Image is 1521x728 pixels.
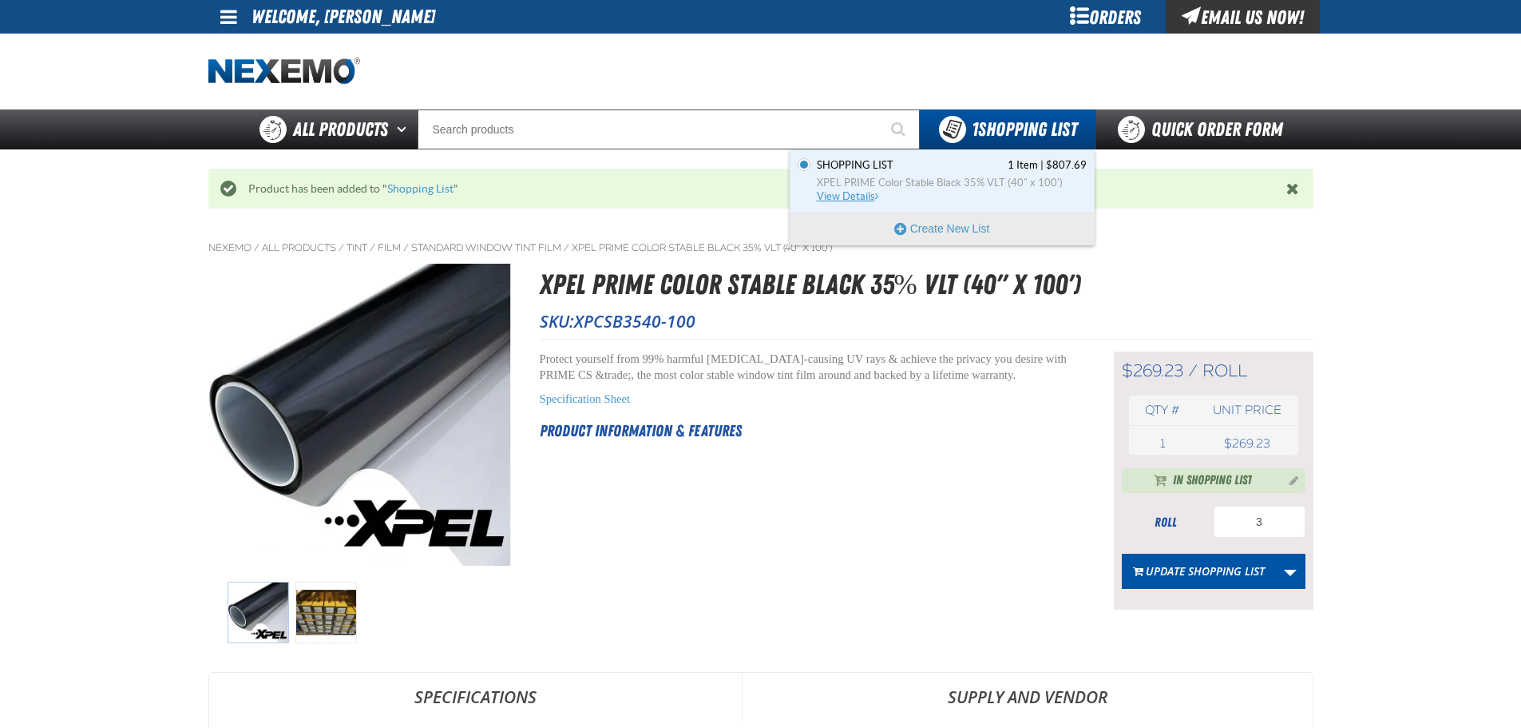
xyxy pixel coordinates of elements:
button: Create New List. Opens a popup [790,213,1094,245]
a: Supply and Vendor [743,673,1313,721]
span: Shopping List [817,158,893,173]
button: Start Searching [880,109,920,149]
input: Search [418,109,920,149]
a: Tint [347,241,367,254]
div: Product has been added to " " [236,181,1286,197]
span: 1 Item [1008,158,1038,173]
span: / [254,241,259,254]
span: | [1040,159,1044,171]
input: Product Quantity [1214,506,1305,538]
img: XPEL PRIME Color Stable Black 35% VLT (40" x 100') [209,264,511,566]
th: Unit price [1196,396,1297,425]
span: View Details [817,190,881,202]
span: 1 [1160,436,1165,451]
span: XPCSB3540-100 [574,310,695,332]
span: $269.23 [1122,360,1183,381]
span: / [370,241,375,254]
span: roll [1202,360,1247,381]
a: Standard Window Tint Film [411,241,561,254]
a: XPEL PRIME Color Stable Black 35% VLT (40" x 100') [572,241,832,254]
a: Shopping List contains 1 item. Total cost is $807.69. Click to see all items, discounts, taxes an... [814,158,1087,204]
div: You have 1 Shopping List. Open to view details [790,149,1095,245]
div: roll [1122,514,1210,531]
span: $807.69 [1046,158,1087,173]
nav: Breadcrumbs [208,241,1313,254]
a: Film [378,241,401,254]
span: / [564,241,569,254]
a: Home [208,58,360,86]
button: Close the Notification [1282,177,1305,201]
span: XPEL PRIME Color Stable Black 35% VLT (40" x 100') [817,176,1087,190]
td: $269.23 [1196,432,1297,455]
a: Specifications [209,673,742,721]
img: Nexemo logo [208,58,360,86]
button: Manage current product in the Shopping List [1277,470,1302,489]
span: / [1188,360,1198,381]
strong: 1 [972,118,978,141]
h1: XPEL PRIME Color Stable Black 35% VLT (40" x 100') [540,264,1313,306]
img: XPEL PRIME Color Stable Black 35% VLT (40" x 100') [228,582,289,643]
span: In Shopping List [1173,471,1252,491]
span: Shopping List [972,118,1077,141]
a: Specification Sheet [540,392,631,405]
span: / [403,241,409,254]
p: Protect yourself from 99% harmful [MEDICAL_DATA]-causing UV rays & achieve the privacy you desire... [540,352,1074,384]
img: XPEL PRIME Color Stable Black 35% VLT (40" x 100') [295,582,357,643]
a: Quick Order Form [1096,109,1313,149]
a: Nexemo [208,241,252,254]
span: / [339,241,344,254]
button: You have 1 Shopping List. Open to view details [920,109,1096,149]
a: All Products [262,241,336,254]
button: Open All Products pages [391,109,418,149]
th: Qty # [1129,396,1197,425]
h2: Product Information & Features [540,419,1074,443]
a: Shopping List [387,182,454,195]
a: More Actions [1275,554,1305,589]
button: Update Shopping List [1122,554,1276,589]
p: SKU: [540,310,1313,332]
span: All Products [293,115,388,144]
